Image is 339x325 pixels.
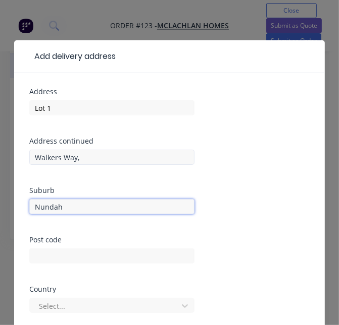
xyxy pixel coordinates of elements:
div: Add delivery address [29,50,116,62]
div: Country [29,286,195,293]
div: Address continued [29,138,195,145]
div: Address [29,88,195,95]
div: Suburb [29,187,195,194]
div: Post code [29,236,195,243]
